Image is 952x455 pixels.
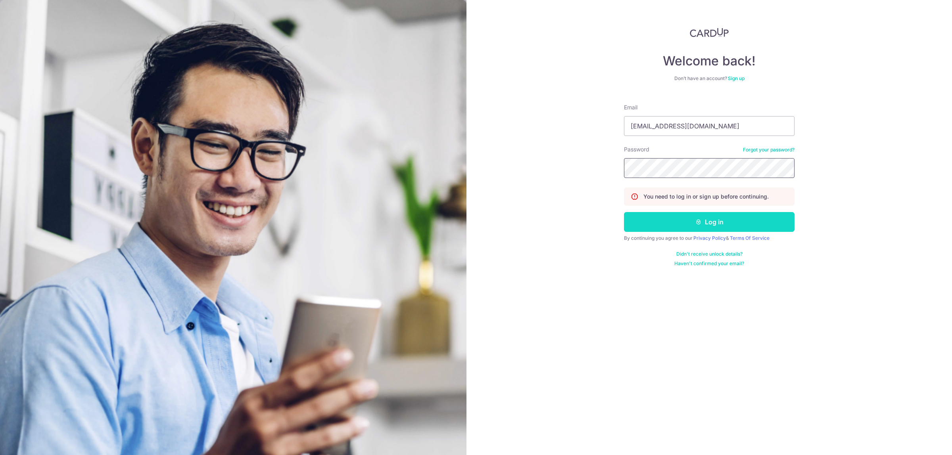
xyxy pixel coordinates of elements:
div: By continuing you agree to our & [624,235,795,241]
img: CardUp Logo [690,28,729,37]
a: Didn't receive unlock details? [676,251,743,257]
a: Terms Of Service [730,235,770,241]
label: Email [624,103,637,111]
p: You need to log in or sign up before continuing. [643,193,769,201]
label: Password [624,145,649,153]
input: Enter your Email [624,116,795,136]
button: Log in [624,212,795,232]
h4: Welcome back! [624,53,795,69]
a: Haven't confirmed your email? [674,260,744,267]
a: Forgot your password? [743,147,795,153]
div: Don’t have an account? [624,75,795,82]
a: Privacy Policy [693,235,726,241]
a: Sign up [728,75,745,81]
